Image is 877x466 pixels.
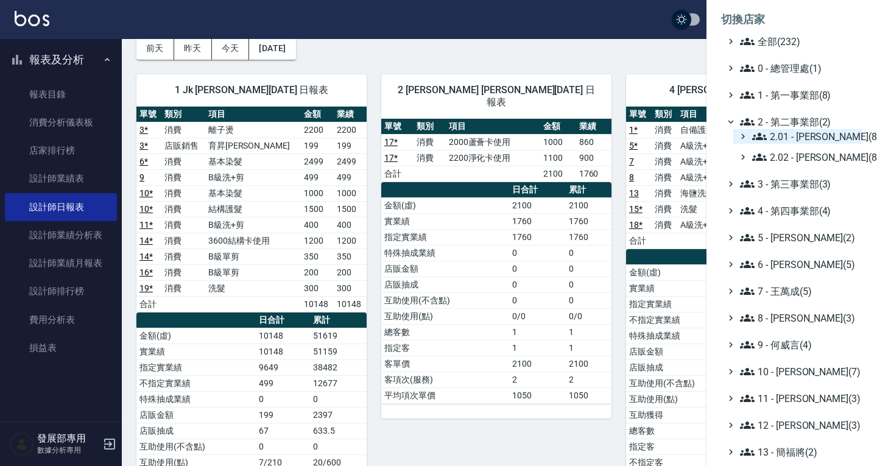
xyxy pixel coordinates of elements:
[740,230,858,245] span: 5 - [PERSON_NAME](2)
[740,418,858,432] span: 12 - [PERSON_NAME](3)
[740,115,858,129] span: 2 - 第二事業部(2)
[752,129,858,144] span: 2.01 - [PERSON_NAME](8)
[740,177,858,191] span: 3 - 第三事業部(3)
[721,5,862,34] li: 切換店家
[740,257,858,272] span: 6 - [PERSON_NAME](5)
[740,445,858,459] span: 13 - 簡福將(2)
[740,311,858,325] span: 8 - [PERSON_NAME](3)
[740,364,858,379] span: 10 - [PERSON_NAME](7)
[740,34,858,49] span: 全部(232)
[740,61,858,76] span: 0 - 總管理處(1)
[740,337,858,352] span: 9 - 何威言(4)
[752,150,858,164] span: 2.02 - [PERSON_NAME](8)
[740,391,858,406] span: 11 - [PERSON_NAME](3)
[740,284,858,298] span: 7 - 王萬成(5)
[740,203,858,218] span: 4 - 第四事業部(4)
[740,88,858,102] span: 1 - 第一事業部(8)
